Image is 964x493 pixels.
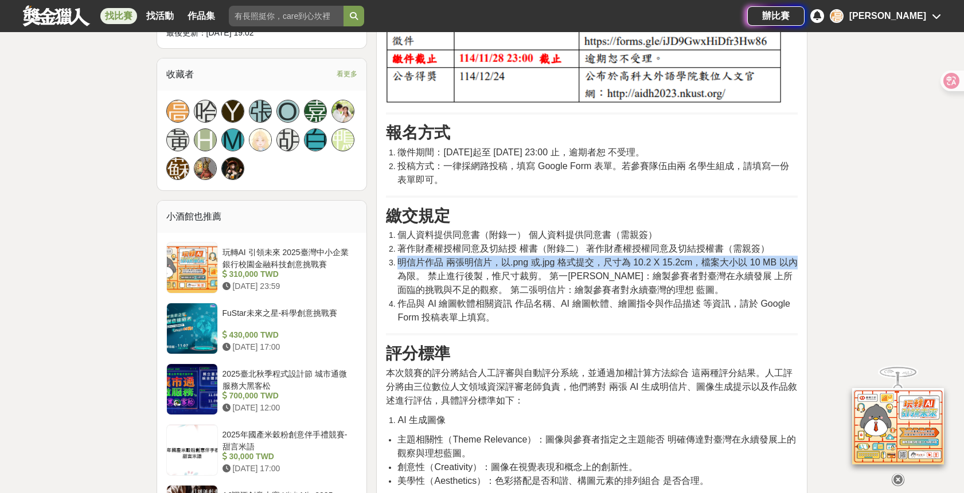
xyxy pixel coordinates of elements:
[337,68,357,80] span: 看更多
[223,307,353,329] div: FuStar未來之星-科學創意挑戰賽
[332,100,354,122] img: Avatar
[194,100,217,123] a: 哈
[223,463,353,475] div: [DATE] 17:00
[747,6,805,26] a: 辦比賽
[397,147,645,157] span: 徵件期間：[DATE]起至 [DATE] 23:00 止，逾期者恕 不受理。
[229,6,344,26] input: 有長照挺你，care到心坎裡！青春出手，拍出照顧 影音徵件活動
[223,268,353,280] div: 310,000 TWD
[331,128,354,151] a: 鴨
[397,462,638,472] span: 創意性（Creativity）：圖像在視覺表現和概念上的創新性。
[223,390,353,402] div: 700,000 TWD
[331,100,354,123] a: Avatar
[386,345,450,362] strong: 評分標準
[276,100,299,123] a: O
[222,158,244,179] img: Avatar
[397,415,446,425] span: AI 生成圖像
[830,9,844,23] div: 高
[157,201,367,233] div: 小酒館也推薦
[221,157,244,180] a: Avatar
[223,329,353,341] div: 430,000 TWD
[221,128,244,151] a: M
[183,8,220,24] a: 作品集
[223,368,353,390] div: 2025臺北秋季程式設計節 城市通微服務大黑客松
[166,69,194,79] span: 收藏者
[849,9,926,23] div: [PERSON_NAME]
[223,451,353,463] div: 30,000 TWD
[397,435,795,458] span: 主題相關性（Theme Relevance）：圖像與參賽者指定之主題能否 明確傳達對臺灣在永續發展上的觀察與理想藍圖。
[142,8,178,24] a: 找活動
[397,244,770,253] span: 著作財產權授權同意及切結授 權書（附錄二） 著作財產權授權同意及切結授權書（需親簽）
[223,429,353,451] div: 2025年國產米穀粉創意伴手禮競賽- 甜言米語
[194,128,217,151] a: H
[166,100,189,123] a: 高
[166,128,189,151] a: 黃
[166,242,358,294] a: 玩轉AI 引領未來 2025臺灣中小企業銀行校園金融科技創意挑戰賽 310,000 TWD [DATE] 23:59
[397,299,790,322] span: 作品與 AI 繪圖軟體相關資訊 作品名稱、AI 繪圖軟體、繪圖指令與作品描述 等資訊，請於 Google Form 投稿表單上填寫。
[166,424,358,476] a: 2025年國產米穀粉創意伴手禮競賽- 甜言米語 30,000 TWD [DATE] 17:00
[852,388,944,464] img: d2146d9a-e6f6-4337-9592-8cefde37ba6b.png
[397,161,789,185] span: 投稿方式：一律採網路投稿，填寫 Google Form 表單。若參賽隊伍由兩 名學生組成，請填寫一份表單即可。
[100,8,137,24] a: 找比賽
[223,246,353,268] div: 玩轉AI 引領未來 2025臺灣中小企業銀行校園金融科技創意挑戰賽
[166,363,358,415] a: 2025臺北秋季程式設計節 城市通微服務大黑客松 700,000 TWD [DATE] 12:00
[223,402,353,414] div: [DATE] 12:00
[166,303,358,354] a: FuStar未來之星-科學創意挑戰賽 430,000 TWD [DATE] 17:00
[304,128,327,151] a: 白
[386,124,450,142] strong: 報名方式
[221,100,244,123] a: Y
[304,100,327,123] a: 嘉
[223,280,353,292] div: [DATE] 23:59
[397,257,797,295] span: 明信片作品 兩張明信片，以.png 或.jpg 格式提交，尺寸為 10.2 X 15.2cm，檔案大小以 10 MB 以內為限。 禁止進行後製，惟尺寸裁剪。 第一[PERSON_NAME]：繪製...
[386,368,797,405] span: 本次競賽的評分將結合人工評審與自動評分系統，並通過加權計算方法綜合 這兩種評分結果。人工評分將由三位數位人文領域資深評審老師負責，他們將對 兩張 AI 生成明信片、圖像生成提示以及作品敘述進行評...
[166,27,358,39] div: 最後更新： [DATE] 19:02
[386,207,450,225] strong: 繳交規定
[249,100,272,123] a: 張
[249,128,272,151] a: Avatar
[276,128,299,151] a: 胡
[397,230,657,240] span: 個人資料提供同意書（附錄一） 個人資料提供同意書（需親簽）
[397,476,708,486] span: 美學性（Aesthetics）：色彩搭配是否和諧、構圖元素的排列組合 是否合理。
[166,157,189,180] a: 蘇
[223,341,353,353] div: [DATE] 17:00
[194,157,217,180] a: Avatar
[249,129,271,151] img: Avatar
[194,158,216,179] img: Avatar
